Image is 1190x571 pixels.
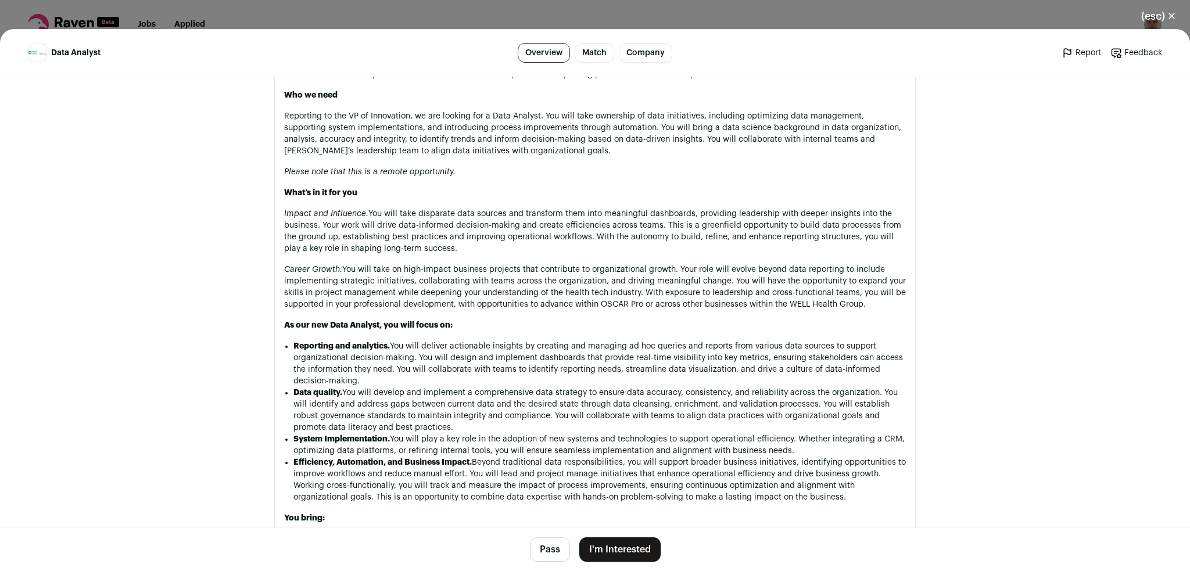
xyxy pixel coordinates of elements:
a: Overview [518,43,570,63]
a: Match [575,43,614,63]
strong: Who we need [284,91,338,99]
strong: You bring: [284,514,325,522]
li: Beyond traditional data responsibilities, you will support broader business initiatives, identify... [293,457,906,503]
em: Impact and Influence. [284,210,368,218]
em: Career Growth. [284,265,342,274]
a: Feedback [1110,47,1162,59]
button: I'm Interested [579,537,661,562]
strong: As our new Data Analyst, you will focus on: [284,321,453,329]
strong: What’s in it for you [284,189,357,197]
em: Please note that this is a remote opportunity. [284,168,456,176]
span: Data Analyst [51,47,101,59]
a: Report [1062,47,1101,59]
button: Pass [530,537,570,562]
strong: Efficiency, Automation, and Business Impact. [293,458,472,466]
strong: Data quality. [293,389,342,397]
li: You will develop and implement a comprehensive data strategy to ensure data accuracy, consistency... [293,387,906,433]
li: You will deliver actionable insights by creating and managing ad hoc queries and reports from var... [293,340,906,387]
a: Company [619,43,672,63]
button: Close modal [1127,3,1190,29]
p: You will take disparate data sources and transform them into meaningful dashboards, providing lea... [284,208,906,254]
strong: System Implementation. [293,435,390,443]
p: Reporting to the VP of Innovation, we are looking for a Data Analyst. You will take ownership of ... [284,110,906,157]
p: You will take on high-impact business projects that contribute to organizational growth. Your rol... [284,264,906,310]
strong: Reporting and analytics. [293,342,390,350]
li: You will play a key role in the adoption of new systems and technologies to support operational e... [293,433,906,457]
img: d9c1a712c382b25fa915f5471ad1a557d341088502e8d76d7dfabd4621fa3a8f.png [28,51,46,55]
